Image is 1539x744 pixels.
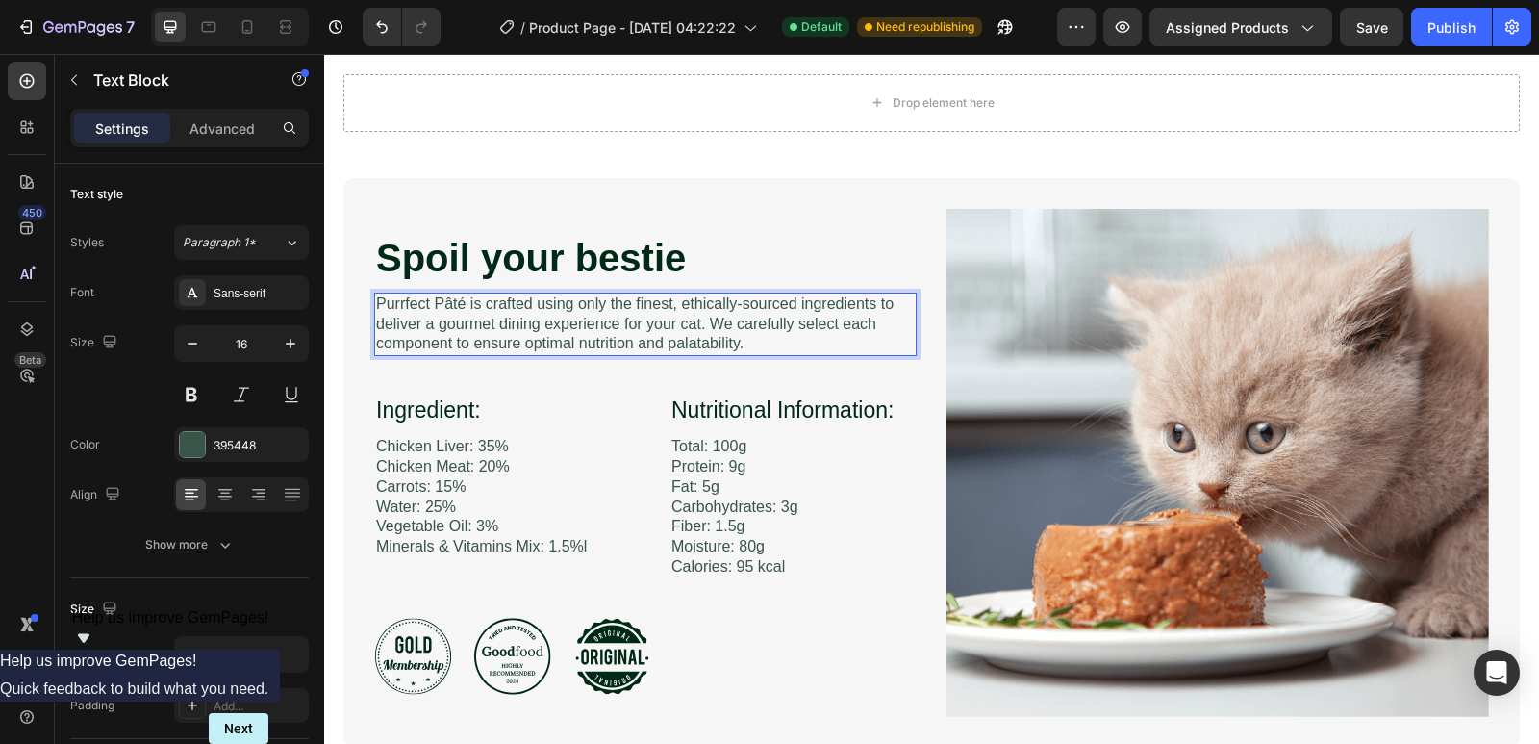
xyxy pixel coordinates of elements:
[70,482,124,508] div: Align
[70,186,123,203] div: Text style
[189,118,255,139] p: Advanced
[95,118,149,139] p: Settings
[1411,8,1492,46] button: Publish
[347,383,569,524] p: Total: 100g Protein: 9g Fat: 5g Carbohydrates: 3g Fiber: 1.5g Moisture: 80g Calories: 95 kcal
[145,535,235,554] div: Show more
[8,8,143,46] button: 7
[529,17,736,38] span: Product Page - [DATE] 04:22:22
[1356,19,1388,36] span: Save
[363,8,441,46] div: Undo/Redo
[70,234,104,251] div: Styles
[14,352,46,368] div: Beta
[70,284,94,301] div: Font
[18,205,46,220] div: 450
[174,225,309,260] button: Paragraph 1*
[214,437,304,454] div: 395448
[1427,17,1476,38] div: Publish
[324,54,1539,744] iframe: Design area
[183,234,256,251] span: Paragraph 1*
[93,68,257,91] p: Text Block
[1474,650,1520,696] div: Open Intercom Messenger
[70,436,100,453] div: Color
[72,609,269,626] span: Help us improve GemPages!
[1340,8,1403,46] button: Save
[345,341,571,373] h3: Nutritional Information:
[1166,17,1289,38] span: Assigned Products
[70,597,121,623] div: Size
[1149,8,1332,46] button: Assigned Products
[70,527,309,562] button: Show more
[70,330,121,356] div: Size
[72,609,269,650] button: Show survey - Help us improve GemPages!
[520,17,525,38] span: /
[622,155,1166,663] img: gempages_585750011204076379-e6668f1e-5928-4856-8770-8d02d2c7c74d.png
[876,18,974,36] span: Need republishing
[801,18,842,36] span: Default
[214,285,304,302] div: Sans-serif
[126,15,135,38] p: 7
